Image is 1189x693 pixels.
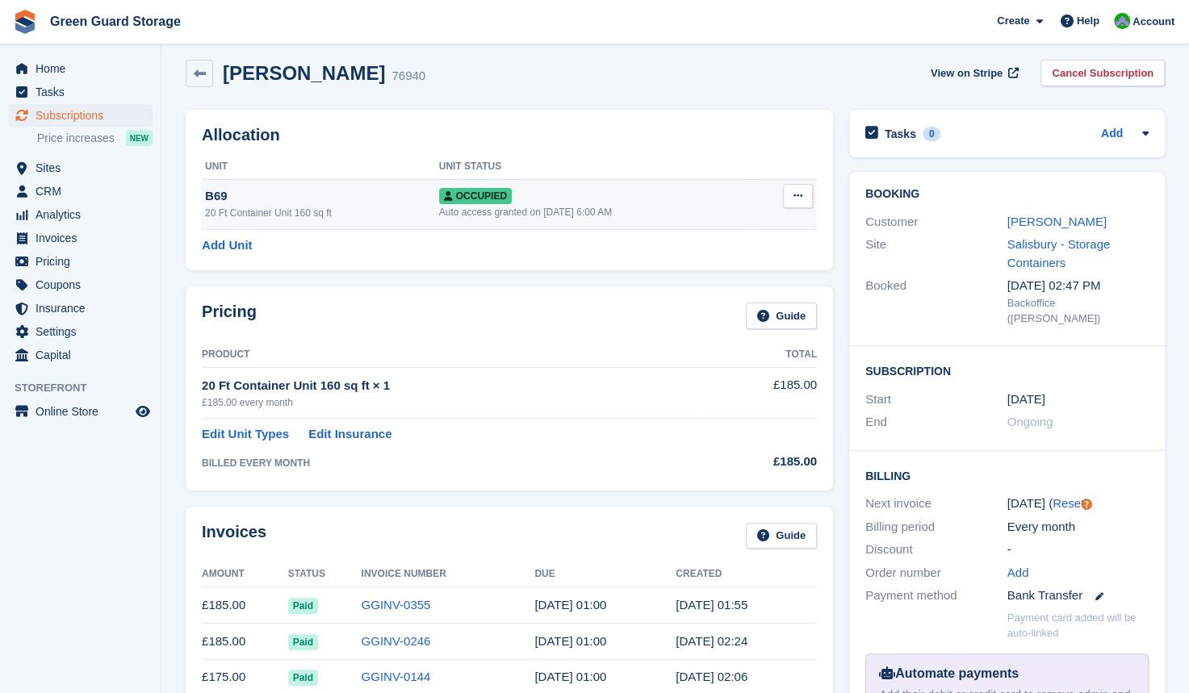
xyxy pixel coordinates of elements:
[37,131,115,146] span: Price increases
[439,205,756,219] div: Auto access granted on [DATE] 6:00 AM
[36,180,132,202] span: CRM
[931,65,1003,81] span: View on Stripe
[701,342,817,368] th: Total
[1007,237,1111,269] a: Salisbury - Storage Containers
[439,154,756,180] th: Unit Status
[924,60,1022,86] a: View on Stripe
[8,81,153,103] a: menu
[865,413,1007,432] div: End
[8,180,153,202] a: menu
[701,367,817,418] td: £185.00
[36,320,132,343] span: Settings
[202,456,701,470] div: BILLED EVERY MONTH
[37,129,153,147] a: Price increases NEW
[8,157,153,179] a: menu
[202,154,439,180] th: Unit
[8,400,153,423] a: menu
[36,203,132,226] span: Analytics
[1007,587,1149,605] div: Bank Transfer
[865,188,1149,201] h2: Booking
[746,303,817,329] a: Guide
[865,362,1149,378] h2: Subscription
[44,8,187,35] a: Green Guard Storage
[1007,495,1149,513] div: [DATE] ( )
[36,227,132,249] span: Invoices
[534,561,676,587] th: Due
[997,13,1029,29] span: Create
[865,213,1007,232] div: Customer
[8,344,153,366] a: menu
[36,273,132,296] span: Coupons
[202,236,252,255] a: Add Unit
[865,390,1007,409] div: Start
[746,523,817,549] a: Guide
[126,130,153,146] div: NEW
[391,67,425,86] div: 76940
[202,523,266,549] h2: Invoices
[361,670,430,683] a: GGINV-0144
[865,277,1007,327] div: Booked
[1079,497,1094,511] div: Tooltip anchor
[288,598,318,614] span: Paid
[676,670,747,683] time: 2025-06-01 01:06:41 UTC
[202,587,288,624] td: £185.00
[36,297,132,319] span: Insurance
[202,377,701,395] div: 20 Ft Container Unit 160 sq ft × 1
[1114,13,1130,29] img: Jonathan Bailey
[1101,125,1123,144] a: Add
[1077,13,1099,29] span: Help
[8,297,153,319] a: menu
[1007,518,1149,536] div: Every month
[1132,14,1174,30] span: Account
[865,495,1007,513] div: Next invoice
[205,206,439,220] div: 20 Ft Container Unit 160 sq ft
[36,400,132,423] span: Online Store
[202,342,701,368] th: Product
[13,10,37,34] img: stora-icon-8386f47178a22dfd0bd8f6a31ec36ba5ce8667c1dd55bd0f319d3a0aa187defe.svg
[1053,496,1084,510] a: Reset
[8,227,153,249] a: menu
[202,425,289,444] a: Edit Unit Types
[8,320,153,343] a: menu
[885,127,916,141] h2: Tasks
[308,425,391,444] a: Edit Insurance
[701,453,817,471] div: £185.00
[1007,541,1149,559] div: -
[923,127,941,141] div: 0
[202,561,288,587] th: Amount
[133,402,153,421] a: Preview store
[8,104,153,127] a: menu
[361,598,430,612] a: GGINV-0355
[36,81,132,103] span: Tasks
[8,203,153,226] a: menu
[223,62,385,84] h2: [PERSON_NAME]
[865,564,1007,582] div: Order number
[36,104,132,127] span: Subscriptions
[202,126,817,144] h2: Allocation
[534,634,606,648] time: 2025-07-02 00:00:00 UTC
[36,344,132,366] span: Capital
[36,57,132,80] span: Home
[36,157,132,179] span: Sites
[288,634,318,650] span: Paid
[1007,610,1149,641] p: Payment card added will be auto-linked
[1007,390,1045,409] time: 2025-04-01 00:00:00 UTC
[865,541,1007,559] div: Discount
[439,188,512,204] span: Occupied
[865,587,1007,605] div: Payment method
[288,670,318,686] span: Paid
[205,187,439,206] div: B69
[1007,564,1029,582] a: Add
[8,250,153,273] a: menu
[865,518,1007,536] div: Billing period
[15,380,161,396] span: Storefront
[865,467,1149,483] h2: Billing
[202,624,288,660] td: £185.00
[1007,277,1149,295] div: [DATE] 02:47 PM
[676,634,747,648] time: 2025-07-01 01:24:25 UTC
[361,634,430,648] a: GGINV-0246
[361,561,534,587] th: Invoice Number
[879,664,1135,683] div: Automate payments
[676,598,747,612] time: 2025-08-01 00:55:51 UTC
[202,303,257,329] h2: Pricing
